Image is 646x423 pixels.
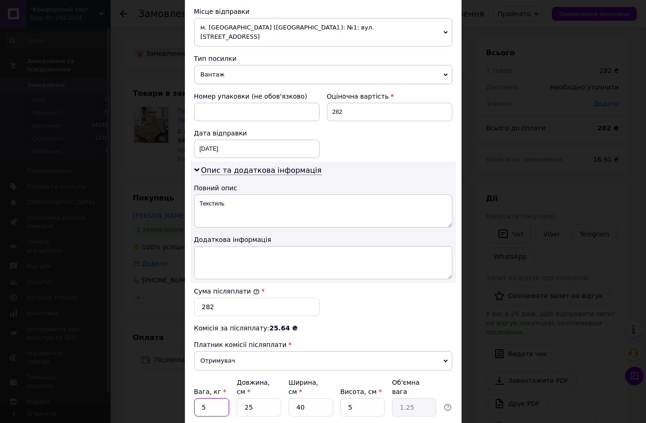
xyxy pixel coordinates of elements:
div: Комісія за післяплату: [194,323,452,333]
div: Номер упаковки (не обов'язково) [194,92,320,101]
span: 25.64 ₴ [269,324,297,332]
span: Тип посилки [194,55,237,62]
label: Висота, см [340,388,382,395]
textarea: Текстиль [194,194,452,228]
span: Місце відправки [194,8,250,15]
label: Довжина, см [237,379,270,395]
span: Платник комісії післяплати [194,341,287,348]
span: Отримувач [194,351,452,370]
label: Сума післяплати [194,288,260,295]
span: Опис та додаткова інформація [201,166,322,175]
div: Дата відправки [194,129,320,138]
span: Вантаж [194,65,452,84]
span: м. [GEOGRAPHIC_DATA] ([GEOGRAPHIC_DATA].): №1: вул. [STREET_ADDRESS] [194,18,452,47]
div: Об'ємна вага [392,378,436,396]
div: Повний опис [194,183,452,193]
label: Вага, кг [194,388,226,395]
label: Ширина, см [289,379,318,395]
div: Оціночна вартість [327,92,452,101]
div: Додаткова інформація [194,235,452,244]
